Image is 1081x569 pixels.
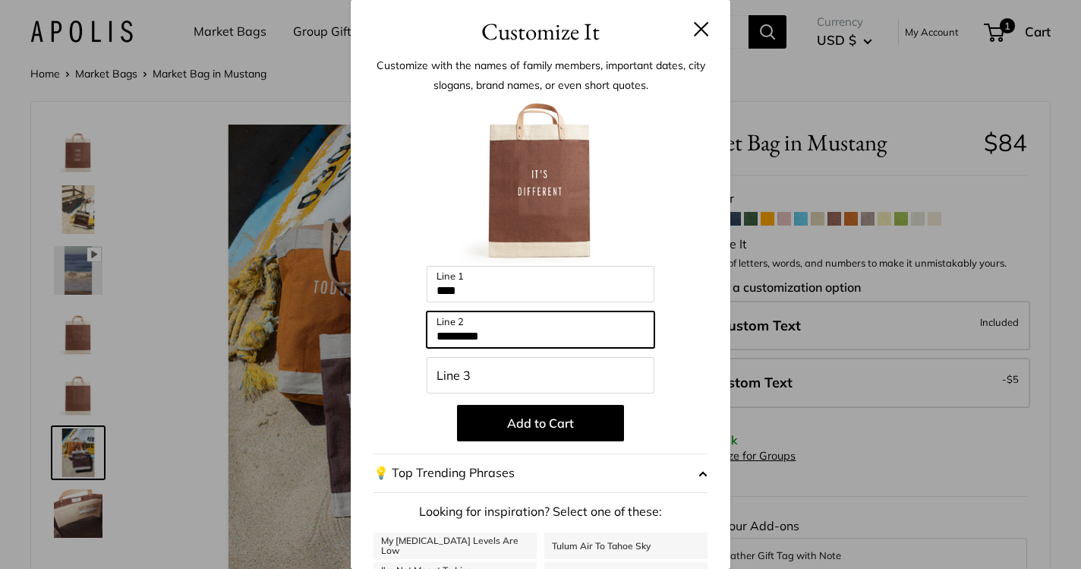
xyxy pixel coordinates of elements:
h3: Customize It [373,14,708,49]
button: Add to Cart [457,405,624,441]
button: 💡 Top Trending Phrases [373,454,708,493]
a: My [MEDICAL_DATA] Levels Are Low [373,533,537,559]
a: Tulum Air To Tahoe Sky [544,533,708,559]
p: Looking for inspiration? Select one of these: [373,501,708,523]
img: customizer-prod [457,99,624,266]
p: Customize with the names of family members, important dates, city slogans, brand names, or even s... [373,55,708,95]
